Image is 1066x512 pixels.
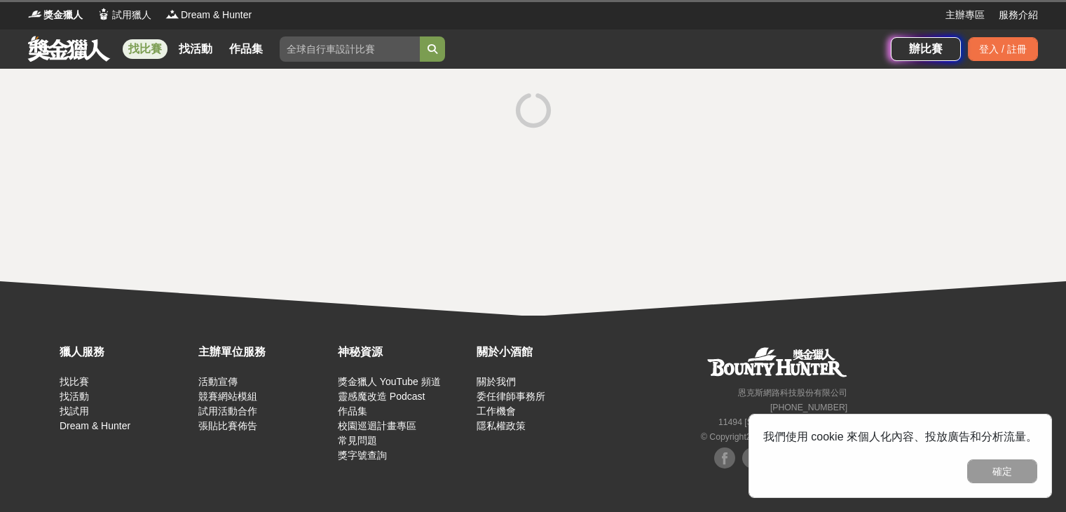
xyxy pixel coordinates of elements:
[173,39,218,59] a: 找活動
[891,37,961,61] a: 辦比賽
[60,391,89,402] a: 找活動
[60,344,191,361] div: 獵人服務
[738,388,847,398] small: 恩克斯網路科技股份有限公司
[338,376,441,387] a: 獎金獵人 YouTube 頻道
[477,405,516,417] a: 工作機會
[945,8,985,22] a: 主辦專區
[165,7,179,21] img: Logo
[28,7,42,21] img: Logo
[701,432,847,442] small: © Copyright 2025 . All Rights Reserved.
[999,8,1038,22] a: 服務介紹
[28,8,83,22] a: Logo獎金獵人
[181,8,252,22] span: Dream & Hunter
[477,344,608,361] div: 關於小酒館
[338,420,416,431] a: 校園巡迴計畫專區
[60,376,89,387] a: 找比賽
[718,417,847,427] small: 11494 [STREET_ADDRESS] 3 樓
[714,447,735,469] img: Facebook
[224,39,268,59] a: 作品集
[968,37,1038,61] div: 登入 / 註冊
[742,447,763,469] img: Facebook
[338,344,470,361] div: 神秘資源
[967,459,1037,483] button: 確定
[338,405,367,417] a: 作品集
[338,435,377,446] a: 常見問題
[477,420,526,431] a: 隱私權政策
[60,405,89,417] a: 找試用
[280,36,420,62] input: 全球自行車設計比賽
[97,7,111,21] img: Logo
[198,344,330,361] div: 主辦單位服務
[198,405,257,417] a: 試用活動合作
[770,403,847,412] small: [PHONE_NUMBER]
[198,376,238,387] a: 活動宣傳
[198,420,257,431] a: 張貼比賽佈告
[763,431,1037,443] span: 我們使用 cookie 來個人化內容、投放廣告和分析流量。
[477,376,516,387] a: 關於我們
[112,8,151,22] span: 試用獵人
[477,391,545,402] a: 委任律師事務所
[43,8,83,22] span: 獎金獵人
[165,8,252,22] a: LogoDream & Hunter
[60,420,130,431] a: Dream & Hunter
[123,39,168,59] a: 找比賽
[338,391,425,402] a: 靈感魔改造 Podcast
[97,8,151,22] a: Logo試用獵人
[338,450,387,461] a: 獎字號查詢
[198,391,257,402] a: 競賽網站模組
